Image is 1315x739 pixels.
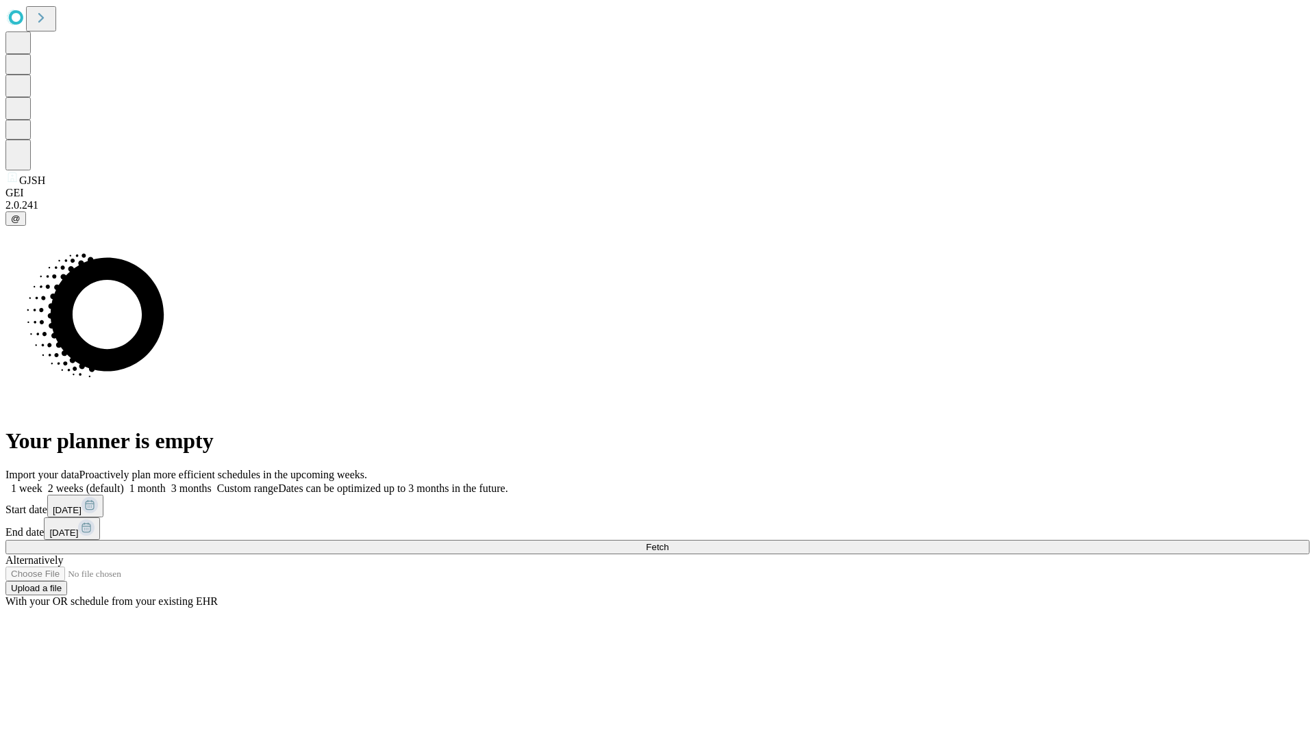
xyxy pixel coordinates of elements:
div: End date [5,517,1310,540]
span: Fetch [646,542,668,552]
button: [DATE] [47,495,103,517]
span: 3 months [171,482,212,494]
span: Dates can be optimized up to 3 months in the future. [278,482,508,494]
div: GEI [5,187,1310,199]
button: [DATE] [44,517,100,540]
span: Import your data [5,469,79,480]
span: [DATE] [53,505,82,515]
span: GJSH [19,174,45,186]
span: [DATE] [49,528,78,538]
span: 2 weeks (default) [48,482,124,494]
span: Custom range [217,482,278,494]
span: @ [11,213,21,224]
button: Upload a file [5,581,67,595]
span: Proactively plan more efficient schedules in the upcoming weeks. [79,469,367,480]
button: Fetch [5,540,1310,554]
h1: Your planner is empty [5,428,1310,454]
button: @ [5,211,26,226]
div: 2.0.241 [5,199,1310,211]
span: 1 month [129,482,166,494]
span: Alternatively [5,554,63,566]
span: 1 week [11,482,42,494]
span: With your OR schedule from your existing EHR [5,595,218,607]
div: Start date [5,495,1310,517]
